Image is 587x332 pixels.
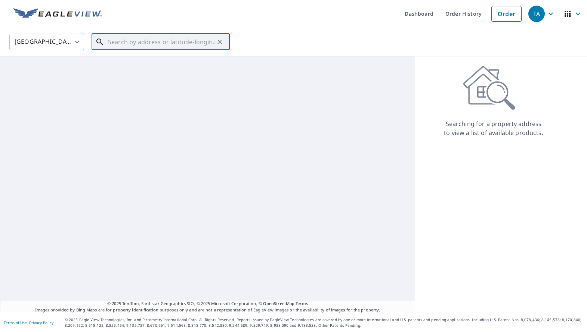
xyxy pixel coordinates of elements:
span: © 2025 TomTom, Earthstar Geographics SIO, © 2025 Microsoft Corporation, © [107,301,308,307]
img: EV Logo [13,8,102,19]
a: OpenStreetMap [263,301,294,306]
p: | [4,320,53,325]
a: Terms of Use [4,320,27,325]
p: Searching for a property address to view a list of available products. [444,119,544,137]
p: © 2025 Eagle View Technologies, Inc. and Pictometry International Corp. All Rights Reserved. Repo... [65,317,583,328]
div: TA [528,6,545,22]
button: Clear [214,37,225,47]
input: Search by address or latitude-longitude [108,31,214,52]
a: Privacy Policy [29,320,53,325]
a: Terms [296,301,308,306]
a: Order [491,6,522,22]
div: [GEOGRAPHIC_DATA] [9,31,84,52]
